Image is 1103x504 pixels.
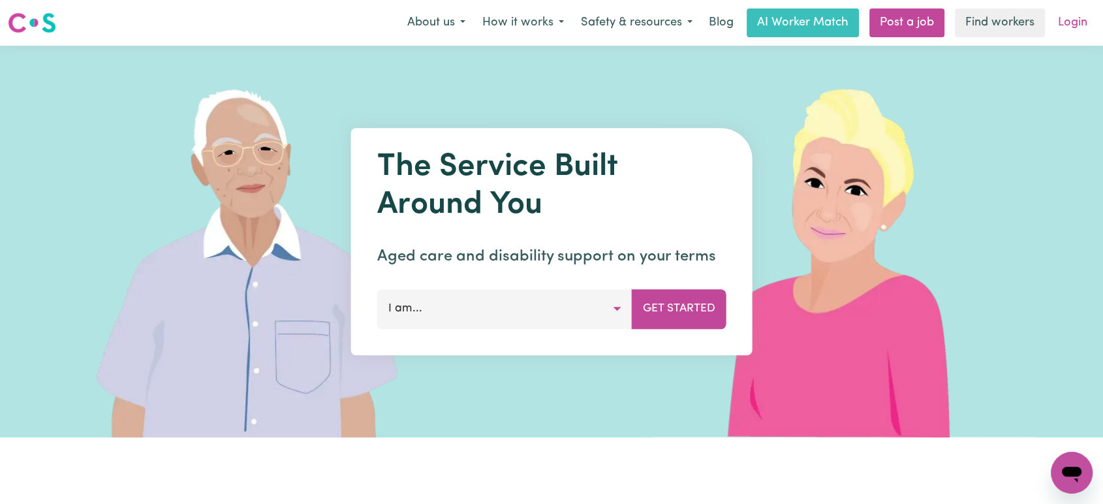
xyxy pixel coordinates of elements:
[8,8,56,38] a: Careseekers logo
[869,8,944,37] a: Post a job
[1050,8,1095,37] a: Login
[377,149,726,224] h1: The Service Built Around You
[1051,452,1093,494] iframe: Button to launch messaging window
[474,9,572,37] button: How it works
[8,11,56,35] img: Careseekers logo
[955,8,1045,37] a: Find workers
[377,289,632,328] button: I am...
[399,9,474,37] button: About us
[632,289,726,328] button: Get Started
[701,8,741,37] a: Blog
[747,8,859,37] a: AI Worker Match
[377,245,726,268] p: Aged care and disability support on your terms
[572,9,701,37] button: Safety & resources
